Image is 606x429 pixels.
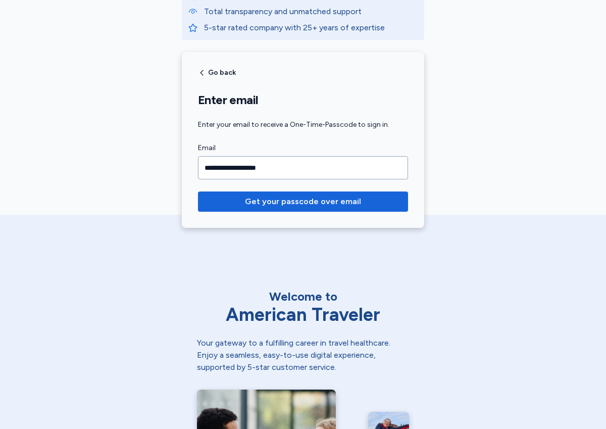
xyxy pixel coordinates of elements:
div: Enter your email to receive a One-Time-Passcode to sign in. [198,120,408,130]
p: 5-star rated company with 25+ years of expertise [204,22,418,34]
span: Go back [208,69,236,76]
p: Total transparency and unmatched support [204,6,418,18]
h1: Enter email [198,92,408,108]
span: Get your passcode over email [245,196,361,208]
button: Go back [198,69,236,77]
label: Email [198,142,408,154]
div: American Traveler [197,305,409,325]
div: Welcome to [197,289,409,305]
input: Email [198,156,408,179]
button: Get your passcode over email [198,192,408,212]
div: Your gateway to a fulfilling career in travel healthcare. Enjoy a seamless, easy-to-use digital e... [197,337,409,373]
